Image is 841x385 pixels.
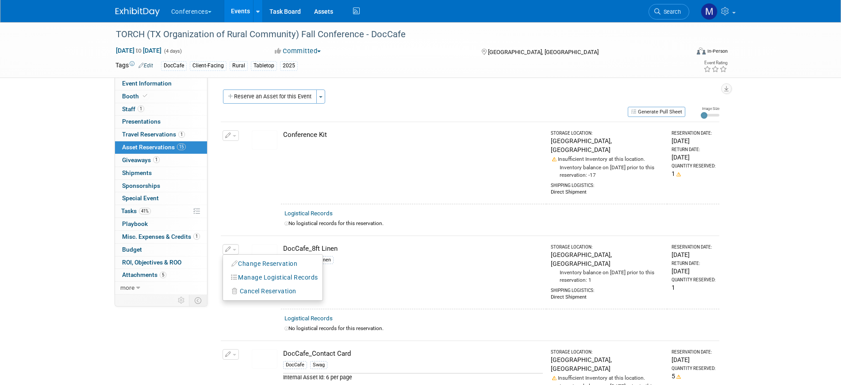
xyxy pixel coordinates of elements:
[138,105,144,112] span: 1
[122,131,185,138] span: Travel Reservations
[672,355,715,364] div: [DATE]
[672,267,715,276] div: [DATE]
[672,349,715,355] div: Reservation Date:
[122,80,172,87] span: Event Information
[283,244,543,253] div: DocCafe_8ft Linen
[672,169,715,178] div: 1
[153,156,160,163] span: 1
[122,182,160,189] span: Sponsorships
[115,78,207,90] a: Event Information
[672,283,715,292] div: 1
[551,373,664,382] div: Insufficient Inventory at this location.
[160,272,166,278] span: 5
[551,189,664,196] div: Direct Shipment
[703,61,727,65] div: Event Rating
[551,250,664,268] div: [GEOGRAPHIC_DATA], [GEOGRAPHIC_DATA]
[283,361,307,369] div: DocCafe
[122,169,152,176] span: Shipments
[139,208,151,214] span: 41%
[115,257,207,269] a: ROI, Objectives & ROO
[122,105,144,113] span: Staff
[115,218,207,230] a: Playbook
[115,154,207,167] a: Giveaways1
[551,268,664,284] div: Inventory balance on [DATE] prior to this reservation: 1
[672,153,715,162] div: [DATE]
[672,244,715,250] div: Reservation Date:
[672,147,715,153] div: Return Date:
[134,47,143,54] span: to
[284,220,716,227] div: No logistical records for this reservation.
[115,282,207,294] a: more
[122,246,142,253] span: Budget
[284,210,333,217] a: Logistical Records
[280,61,298,70] div: 2025
[707,48,728,54] div: In-Person
[272,47,324,56] button: Committed
[551,244,664,250] div: Storage Location:
[551,355,664,373] div: [GEOGRAPHIC_DATA], [GEOGRAPHIC_DATA]
[551,349,664,355] div: Storage Location:
[161,61,187,70] div: DocCafe
[649,4,689,19] a: Search
[122,93,149,100] span: Booth
[701,106,719,111] div: Image Size
[190,61,227,70] div: Client-Facing
[227,272,323,284] button: Manage Logistical Records
[637,46,728,59] div: Event Format
[115,244,207,256] a: Budget
[227,285,301,297] button: Cancel Reservation
[283,373,543,381] div: Internal Asset Id: 6 per page
[488,49,599,55] span: [GEOGRAPHIC_DATA], [GEOGRAPHIC_DATA]
[115,61,153,71] td: Tags
[189,295,207,306] td: Toggle Event Tabs
[122,233,200,240] span: Misc. Expenses & Credits
[551,284,664,294] div: Shipping Logistics:
[113,27,676,43] div: TORCH (TX Organization of Rural Community) Fall Conference - DocCafe
[252,130,277,150] img: View Images
[121,207,151,214] span: Tasks
[115,47,162,54] span: [DATE] [DATE]
[672,277,715,283] div: Quantity Reserved:
[551,154,664,163] div: Insufficient Inventory at this location.
[177,144,186,150] span: 15
[115,103,207,116] a: Staff1
[251,61,277,70] div: Tabletop
[122,271,166,278] span: Attachments
[284,315,333,322] a: Logistical Records
[551,136,664,154] div: [GEOGRAPHIC_DATA], [GEOGRAPHIC_DATA]
[551,163,664,179] div: Inventory balance on [DATE] prior to this reservation: -17
[115,192,207,205] a: Special Event
[283,130,543,140] div: Conference Kit
[122,220,148,227] span: Playbook
[697,47,706,54] img: Format-Inperson.png
[174,295,189,306] td: Personalize Event Tab Strip
[138,62,153,69] a: Edit
[672,250,715,259] div: [DATE]
[115,269,207,281] a: Attachments5
[551,294,664,301] div: Direct Shipment
[551,130,664,136] div: Storage Location:
[284,325,716,332] div: No logistical records for this reservation.
[115,116,207,128] a: Presentations
[120,284,134,291] span: more
[115,180,207,192] a: Sponsorships
[115,90,207,103] a: Booth
[310,361,327,369] div: Swag
[227,258,302,270] button: Change Reservation
[672,261,715,267] div: Return Date:
[701,3,718,20] img: Marygrace LeGros
[672,136,715,145] div: [DATE]
[672,366,715,372] div: Quantity Reserved:
[672,130,715,136] div: Reservation Date:
[230,61,248,70] div: Rural
[661,8,681,15] span: Search
[122,156,160,163] span: Giveaways
[223,89,317,104] button: Reserve an Asset for this Event
[240,288,296,295] span: Cancel Reservation
[672,163,715,169] div: Quantity Reserved:
[122,144,186,151] span: Asset Reservations
[122,118,161,125] span: Presentations
[283,349,543,358] div: DocCafe_Contact Card
[115,205,207,218] a: Tasks41%
[252,244,277,264] img: View Images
